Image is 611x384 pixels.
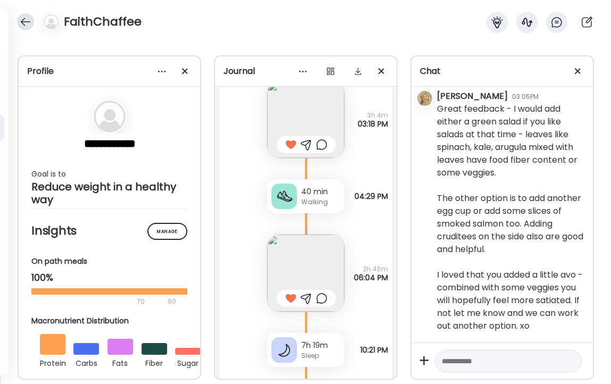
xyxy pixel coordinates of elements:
div: Journal [224,65,388,78]
div: protein [40,355,65,370]
div: Profile [27,65,192,78]
div: Reduce weight in a healthy way [31,180,187,206]
div: Walking [301,197,340,207]
img: images%2Fn2ILavSUShf8Qy52dN46v0QMH602%2FKz8eaywkAH9KIKqGkbxW%2FvQ95tp6b1br1MXom4Euu_240 [267,81,344,158]
span: 3h 4m [358,111,388,120]
div: Sleep [301,351,340,361]
span: 06:04 PM [354,273,388,282]
img: bg-avatar-default.svg [44,14,59,29]
img: images%2Fn2ILavSUShf8Qy52dN46v0QMH602%2FC5HIC8tdIZW4LAopdyBx%2Fyd31s0izoktbLLlaaeb9_240 [267,235,344,312]
h4: FaithChaffee [64,13,142,30]
div: Goal is to [31,168,187,180]
div: Great feedback - I would add either a green salad if you like salads at that time - leaves like s... [437,103,584,332]
img: avatars%2F4pOFJhgMtKUhMyBFIMkzbkbx04l1 [417,91,432,106]
div: sugar [175,355,201,370]
h2: Insights [31,223,187,239]
div: 90 [167,295,177,308]
span: 10:21 PM [360,346,388,354]
div: fiber [142,355,167,370]
div: 100% [31,271,187,284]
img: bg-avatar-default.svg [94,101,126,132]
div: 40 min [301,186,340,197]
div: [PERSON_NAME] [437,90,508,103]
div: 7h 19m [301,340,340,351]
div: 70 [31,295,164,308]
span: 04:29 PM [354,192,388,201]
div: Macronutrient Distribution [31,315,209,327]
div: fats [108,355,133,370]
span: 2h 46m [354,265,388,273]
div: Manage [147,223,187,240]
span: 03:18 PM [358,120,388,128]
div: carbs [73,355,99,370]
div: On path meals [31,256,187,267]
div: 03:05PM [512,92,539,102]
div: Chat [420,65,584,78]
